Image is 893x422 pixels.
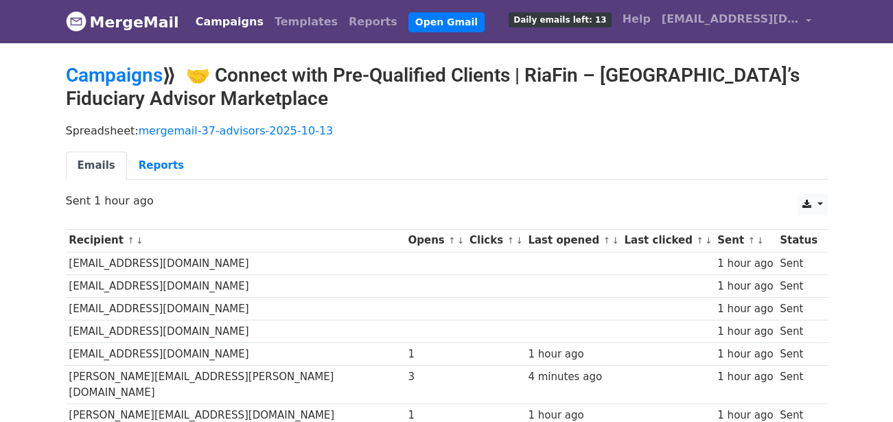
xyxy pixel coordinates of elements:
[66,8,179,36] a: MergeMail
[66,252,405,274] td: [EMAIL_ADDRESS][DOMAIN_NAME]
[66,297,405,320] td: [EMAIL_ADDRESS][DOMAIN_NAME]
[776,320,820,343] td: Sent
[776,297,820,320] td: Sent
[717,324,773,340] div: 1 hour ago
[717,369,773,385] div: 1 hour ago
[662,11,799,27] span: [EMAIL_ADDRESS][DOMAIN_NAME]
[525,229,621,252] th: Last opened
[66,152,127,180] a: Emails
[408,369,463,385] div: 3
[190,8,269,36] a: Campaigns
[617,5,656,33] a: Help
[747,235,755,246] a: ↑
[776,229,820,252] th: Status
[705,235,712,246] a: ↓
[66,229,405,252] th: Recipient
[448,235,456,246] a: ↑
[466,229,524,252] th: Clicks
[717,256,773,272] div: 1 hour ago
[139,124,334,137] a: mergemail-37-advisors-2025-10-13
[408,12,485,32] a: Open Gmail
[457,235,465,246] a: ↓
[66,11,86,32] img: MergeMail logo
[509,12,611,27] span: Daily emails left: 13
[66,194,828,208] p: Sent 1 hour ago
[66,366,405,404] td: [PERSON_NAME][EMAIL_ADDRESS][PERSON_NAME][DOMAIN_NAME]
[528,369,617,385] div: 4 minutes ago
[696,235,704,246] a: ↑
[528,347,617,362] div: 1 hour ago
[66,343,405,366] td: [EMAIL_ADDRESS][DOMAIN_NAME]
[66,124,828,138] p: Spreadsheet:
[405,229,467,252] th: Opens
[127,152,196,180] a: Reports
[136,235,143,246] a: ↓
[603,235,610,246] a: ↑
[269,8,343,36] a: Templates
[656,5,817,38] a: [EMAIL_ADDRESS][DOMAIN_NAME]
[621,229,715,252] th: Last clicked
[343,8,403,36] a: Reports
[503,5,616,33] a: Daily emails left: 13
[776,252,820,274] td: Sent
[717,301,773,317] div: 1 hour ago
[127,235,135,246] a: ↑
[776,366,820,404] td: Sent
[66,320,405,343] td: [EMAIL_ADDRESS][DOMAIN_NAME]
[776,274,820,297] td: Sent
[756,235,764,246] a: ↓
[515,235,523,246] a: ↓
[612,235,619,246] a: ↓
[408,347,463,362] div: 1
[66,274,405,297] td: [EMAIL_ADDRESS][DOMAIN_NAME]
[66,64,163,86] a: Campaigns
[715,229,777,252] th: Sent
[66,64,828,110] h2: ⟫ 🤝 Connect with Pre-Qualified Clients | RiaFin – [GEOGRAPHIC_DATA]’s Fiduciary Advisor Marketplace
[717,347,773,362] div: 1 hour ago
[717,279,773,294] div: 1 hour ago
[507,235,514,246] a: ↑
[776,343,820,366] td: Sent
